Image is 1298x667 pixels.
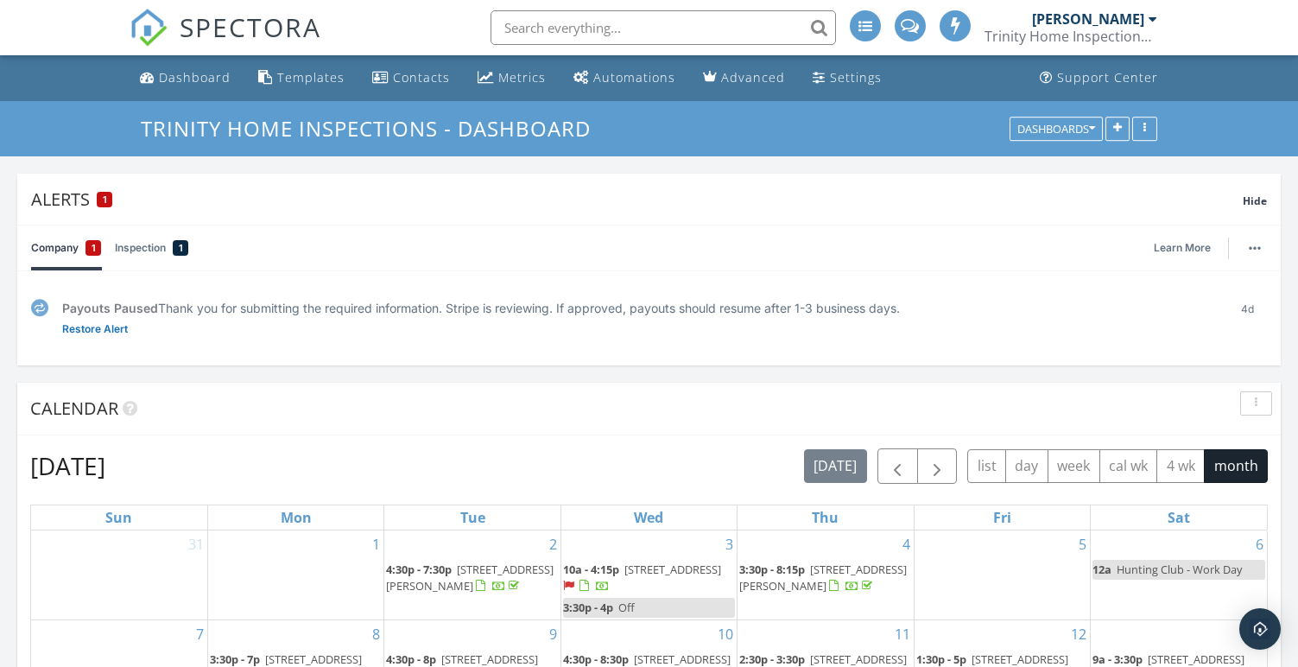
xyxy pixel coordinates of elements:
[30,448,105,483] h2: [DATE]
[179,239,183,257] span: 1
[1156,449,1205,483] button: 4 wk
[917,448,958,484] button: Next month
[563,562,619,577] span: 10a - 4:15p
[62,301,158,315] span: Payouts Paused
[491,10,836,45] input: Search everything...
[1249,246,1261,250] img: ellipsis-632cfdd7c38ec3a7d453.svg
[808,505,842,530] a: Thursday
[877,448,918,484] button: Previous month
[1204,449,1268,483] button: month
[1033,62,1165,94] a: Support Center
[457,505,489,530] a: Tuesday
[498,69,546,86] div: Metrics
[1067,620,1090,648] a: Go to September 12, 2025
[1005,449,1048,483] button: day
[738,530,914,620] td: Go to September 4, 2025
[722,530,737,558] a: Go to September 3, 2025
[967,449,1006,483] button: list
[130,9,168,47] img: The Best Home Inspection Software - Spectora
[567,62,682,94] a: Automations (Advanced)
[31,530,207,620] td: Go to August 31, 2025
[1099,449,1158,483] button: cal wk
[618,600,635,615] span: Off
[1154,239,1221,257] a: Learn More
[386,562,452,577] span: 4:30p - 7:30p
[185,530,207,558] a: Go to August 31, 2025
[1092,562,1111,577] span: 12a
[386,560,558,597] a: 4:30p - 7:30p [STREET_ADDRESS][PERSON_NAME]
[1048,449,1100,483] button: week
[560,530,737,620] td: Go to September 3, 2025
[714,620,737,648] a: Go to September 10, 2025
[891,620,914,648] a: Go to September 11, 2025
[207,530,383,620] td: Go to September 1, 2025
[546,530,560,558] a: Go to September 2, 2025
[386,562,554,594] a: 4:30p - 7:30p [STREET_ADDRESS][PERSON_NAME]
[193,620,207,648] a: Go to September 7, 2025
[103,194,107,206] span: 1
[985,28,1157,45] div: Trinity Home Inspections LLC
[365,62,457,94] a: Contacts
[546,620,560,648] a: Go to September 9, 2025
[386,651,436,667] span: 4:30p - 8p
[1075,530,1090,558] a: Go to September 5, 2025
[180,9,321,45] span: SPECTORA
[1010,117,1103,141] button: Dashboards
[739,562,907,594] span: [STREET_ADDRESS][PERSON_NAME]
[1252,530,1267,558] a: Go to September 6, 2025
[92,239,96,257] span: 1
[830,69,882,86] div: Settings
[369,530,383,558] a: Go to September 1, 2025
[739,560,911,597] a: 3:30p - 8:15p [STREET_ADDRESS][PERSON_NAME]
[115,226,188,270] a: Inspection
[471,62,553,94] a: Metrics
[739,562,805,577] span: 3:30p - 8:15p
[1057,69,1158,86] div: Support Center
[630,505,667,530] a: Wednesday
[739,562,907,594] a: 3:30p - 8:15p [STREET_ADDRESS][PERSON_NAME]
[31,226,101,270] a: Company
[130,23,321,60] a: SPECTORA
[563,600,613,615] span: 3:30p - 4p
[384,530,560,620] td: Go to September 2, 2025
[62,299,1214,317] div: Thank you for submitting the required information. Stripe is reviewing. If approved, payouts shou...
[972,651,1068,667] span: [STREET_ADDRESS]
[265,651,362,667] span: [STREET_ADDRESS]
[31,187,1243,211] div: Alerts
[393,69,450,86] div: Contacts
[1228,299,1267,338] div: 4d
[159,69,231,86] div: Dashboard
[593,69,675,86] div: Automations
[624,562,721,577] span: [STREET_ADDRESS]
[1092,651,1143,667] span: 9a - 3:30p
[1164,505,1194,530] a: Saturday
[277,69,345,86] div: Templates
[1091,530,1267,620] td: Go to September 6, 2025
[806,62,889,94] a: Settings
[804,449,867,483] button: [DATE]
[210,651,260,667] span: 3:30p - 7p
[251,62,351,94] a: Templates
[721,69,785,86] div: Advanced
[1239,608,1281,650] div: Open Intercom Messenger
[1117,562,1242,577] span: Hunting Club - Work Day
[102,505,136,530] a: Sunday
[696,62,792,94] a: Advanced
[990,505,1015,530] a: Friday
[369,620,383,648] a: Go to September 8, 2025
[30,397,118,420] span: Calendar
[563,651,629,667] span: 4:30p - 8:30p
[914,530,1090,620] td: Go to September 5, 2025
[899,530,914,558] a: Go to September 4, 2025
[386,562,554,594] span: [STREET_ADDRESS][PERSON_NAME]
[31,299,48,317] img: under-review-2fe708636b114a7f4b8d.svg
[62,321,128,338] a: Restore Alert
[1017,123,1095,135] div: Dashboards
[1243,194,1267,208] span: Hide
[739,651,805,667] span: 2:30p - 3:30p
[133,62,237,94] a: Dashboard
[141,114,605,143] a: Trinity Home Inspections - Dashboard
[563,560,735,597] a: 10a - 4:15p [STREET_ADDRESS]
[1032,10,1144,28] div: [PERSON_NAME]
[563,562,721,594] a: 10a - 4:15p [STREET_ADDRESS]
